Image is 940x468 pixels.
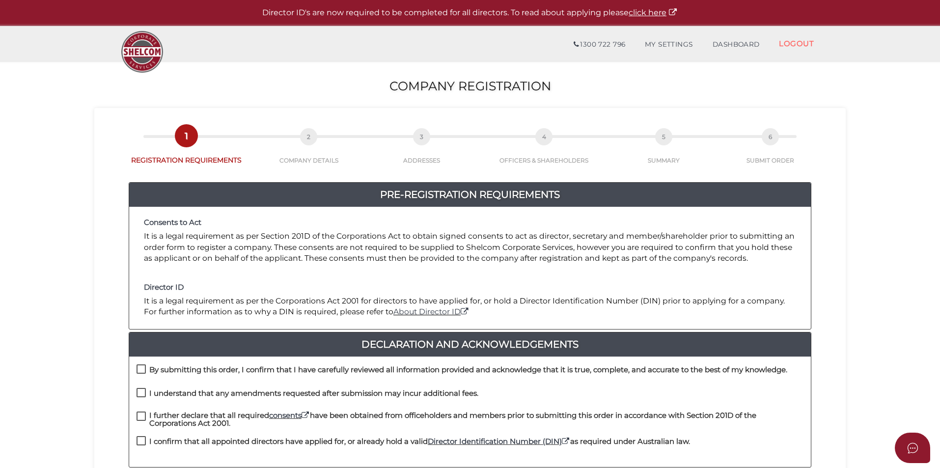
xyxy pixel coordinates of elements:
a: DASHBOARD [703,35,770,55]
img: Logo [116,26,168,78]
a: LOGOUT [769,33,824,54]
a: MY SETTINGS [635,35,703,55]
a: 3ADDRESSES [364,139,479,165]
h4: I confirm that all appointed directors have applied for, or already hold a valid as required unde... [149,438,690,446]
span: 3 [413,128,430,145]
a: consents [269,411,310,420]
a: 1REGISTRATION REQUIREMENTS [119,138,254,165]
h4: I understand that any amendments requested after submission may incur additional fees. [149,389,478,398]
span: 6 [762,128,779,145]
h4: By submitting this order, I confirm that I have carefully reviewed all information provided and a... [149,366,787,374]
a: Declaration And Acknowledgements [129,336,811,352]
h4: I further declare that all required have been obtained from officeholders and members prior to su... [149,412,803,428]
a: Director Identification Number (DIN) [428,437,570,446]
a: click here [629,8,678,17]
h4: Director ID [144,283,796,292]
a: 5SUMMARY [609,139,719,165]
p: Director ID's are now required to be completed for all directors. To read about applying please [25,7,915,19]
a: Pre-Registration Requirements [129,187,811,202]
a: 2COMPANY DETAILS [254,139,364,165]
a: About Director ID [393,307,470,316]
a: 1300 722 796 [564,35,635,55]
button: Open asap [895,433,930,463]
span: 2 [300,128,317,145]
h4: Consents to Act [144,219,796,227]
a: 6SUBMIT ORDER [719,139,821,165]
p: It is a legal requirement as per Section 201D of the Corporations Act to obtain signed consents t... [144,231,796,264]
span: 1 [178,127,195,144]
p: It is a legal requirement as per the Corporations Act 2001 for directors to have applied for, or ... [144,296,796,318]
span: 5 [655,128,672,145]
a: 4OFFICERS & SHAREHOLDERS [479,139,609,165]
span: 4 [535,128,553,145]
